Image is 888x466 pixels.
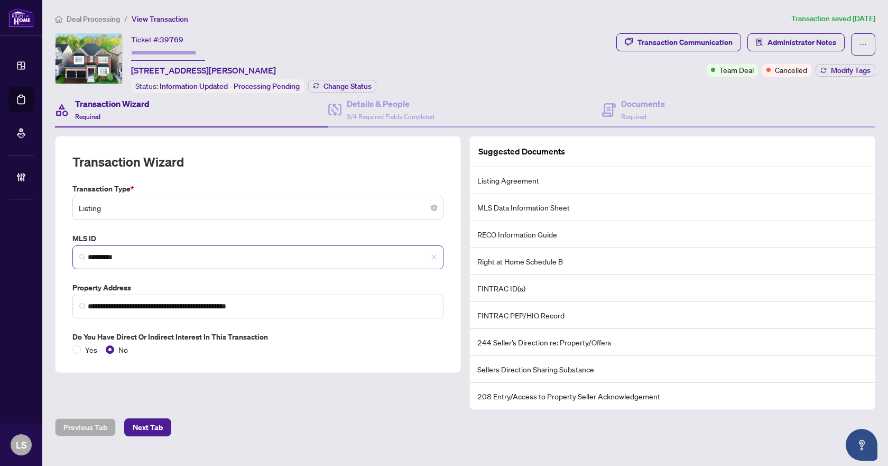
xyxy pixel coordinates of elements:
span: 3/4 Required Fields Completed [347,113,434,121]
button: Change Status [308,80,376,93]
span: 39769 [160,35,183,44]
div: Ticket #: [131,33,183,45]
span: Next Tab [133,419,163,436]
img: logo [8,8,34,28]
button: Modify Tags [816,64,875,77]
span: close-circle [431,205,437,211]
button: Open asap [846,429,877,461]
span: [STREET_ADDRESS][PERSON_NAME] [131,64,276,77]
span: Modify Tags [831,67,871,74]
span: View Transaction [132,14,188,24]
span: Yes [81,344,101,355]
article: Transaction saved [DATE] [791,13,875,25]
li: 208 Entry/Access to Property Seller Acknowledgement [470,383,875,409]
li: 244 Seller’s Direction re: Property/Offers [470,329,875,356]
span: close [431,254,437,260]
button: Previous Tab [55,418,116,436]
span: Cancelled [775,64,807,76]
span: Deal Processing [67,14,120,24]
button: Transaction Communication [616,33,741,51]
h2: Transaction Wizard [72,153,184,170]
span: Team Deal [719,64,754,76]
div: Transaction Communication [637,34,733,51]
h4: Documents [621,97,665,110]
li: FINTRAC PEP/HIO Record [470,302,875,329]
h4: Details & People [347,97,434,110]
button: Next Tab [124,418,171,436]
span: Change Status [323,83,372,90]
span: home [55,15,62,23]
span: Information Updated - Processing Pending [160,81,300,91]
label: Property Address [72,282,443,294]
span: ellipsis [859,41,867,48]
img: search_icon [79,303,86,309]
article: Suggested Documents [478,145,565,158]
li: Right at Home Schedule B [470,248,875,275]
li: FINTRAC ID(s) [470,275,875,302]
label: Do you have direct or indirect interest in this transaction [72,331,443,343]
li: MLS Data Information Sheet [470,194,875,221]
div: Status: [131,79,304,93]
li: Sellers Direction Sharing Substance [470,356,875,383]
span: Required [75,113,100,121]
label: Transaction Type [72,183,443,195]
li: Listing Agreement [470,167,875,194]
span: LS [16,437,27,452]
h4: Transaction Wizard [75,97,150,110]
li: RECO Information Guide [470,221,875,248]
img: IMG-N12225126_1.jpg [55,34,122,84]
span: Listing [79,198,437,218]
img: search_icon [79,254,86,260]
span: Required [621,113,646,121]
span: No [114,344,132,355]
li: / [124,13,127,25]
label: MLS ID [72,233,443,244]
button: Administrator Notes [747,33,845,51]
span: Administrator Notes [767,34,836,51]
span: solution [756,39,763,46]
